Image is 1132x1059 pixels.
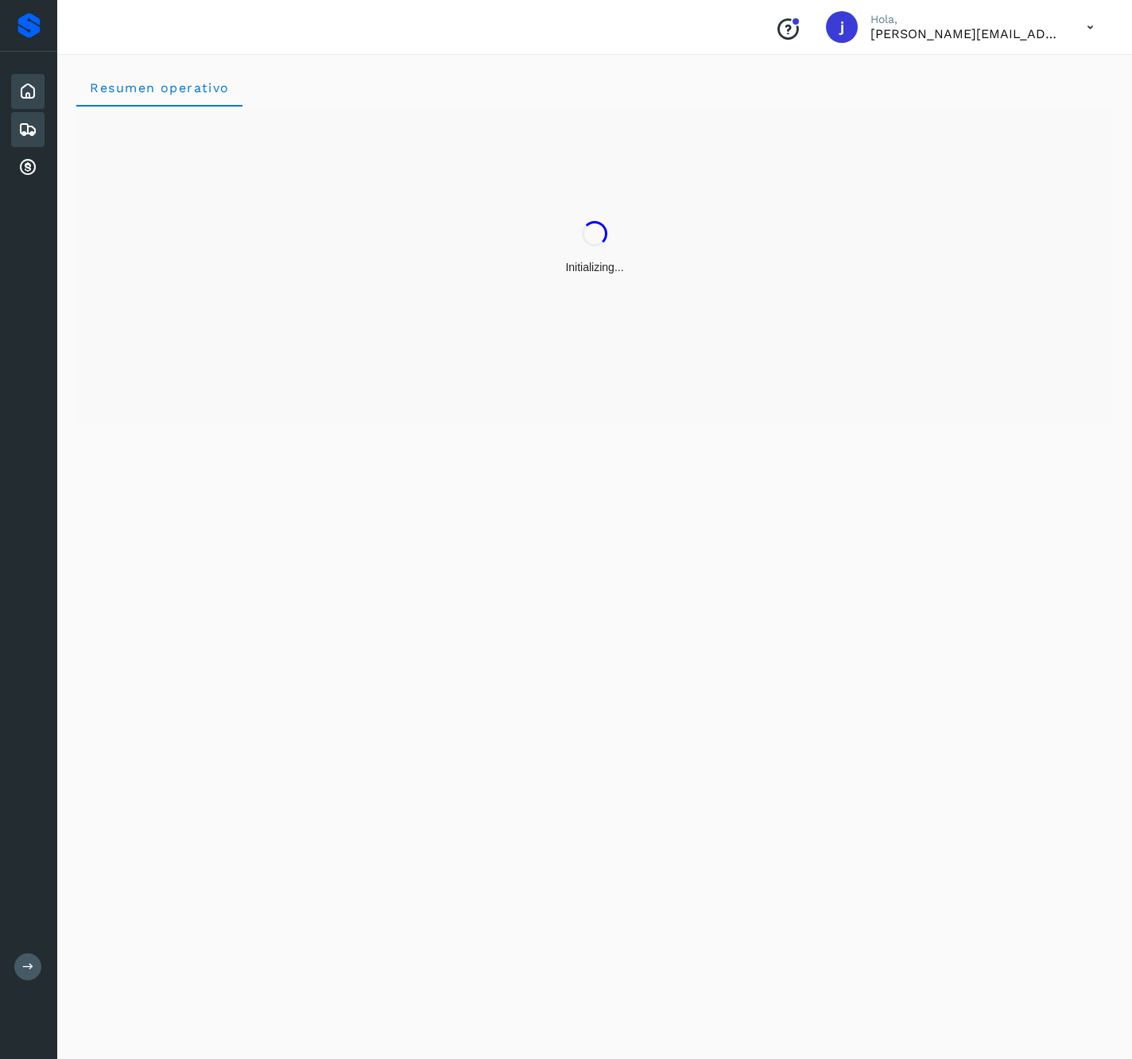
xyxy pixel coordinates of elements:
[11,112,45,147] div: Embarques
[89,80,230,95] span: Resumen operativo
[870,13,1061,26] p: Hola,
[11,74,45,109] div: Inicio
[870,26,1061,41] p: jose.garciag@larmex.com
[11,150,45,185] div: Cuentas por cobrar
